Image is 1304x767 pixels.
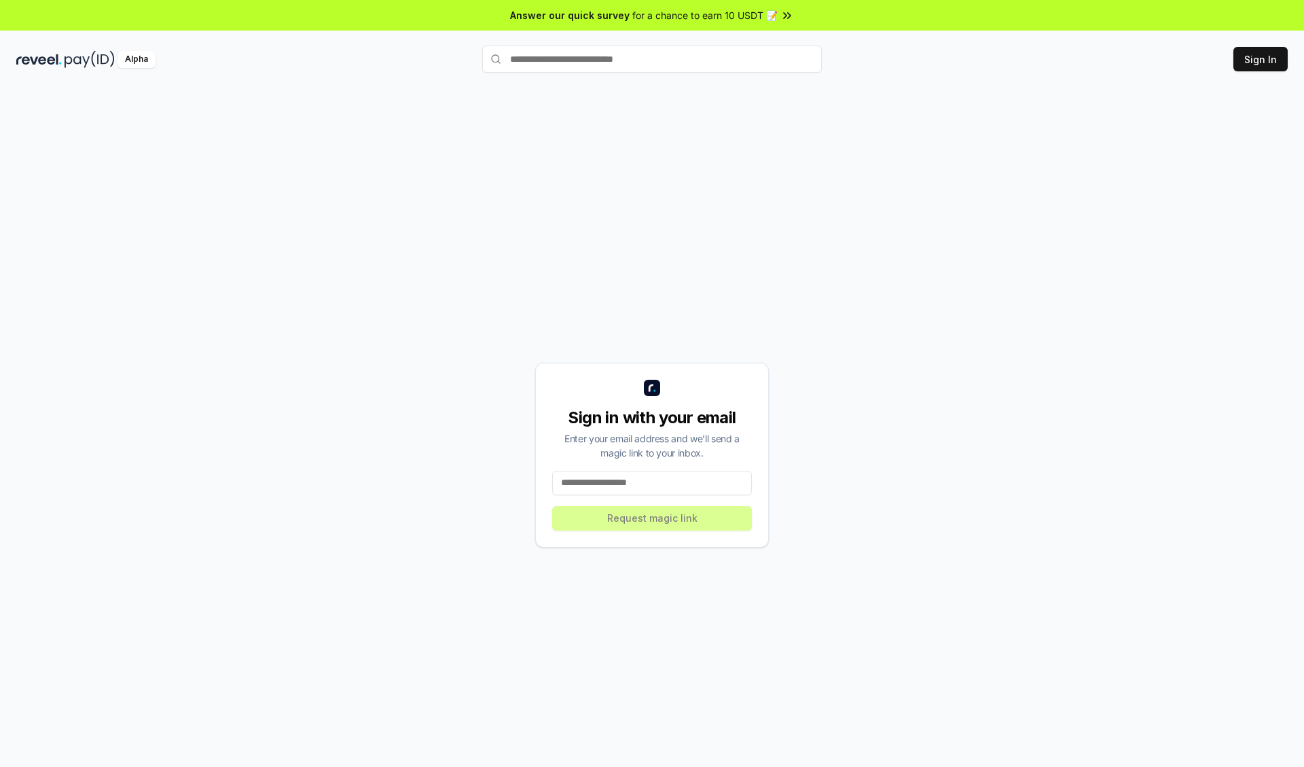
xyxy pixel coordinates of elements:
span: for a chance to earn 10 USDT 📝 [632,8,778,22]
img: logo_small [644,380,660,396]
div: Alpha [117,51,156,68]
img: reveel_dark [16,51,62,68]
img: pay_id [65,51,115,68]
div: Enter your email address and we’ll send a magic link to your inbox. [552,431,752,460]
button: Sign In [1233,47,1288,71]
div: Sign in with your email [552,407,752,429]
span: Answer our quick survey [510,8,630,22]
